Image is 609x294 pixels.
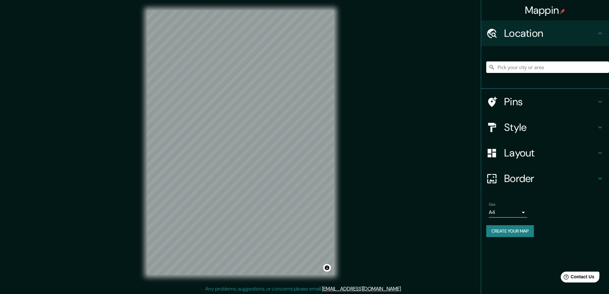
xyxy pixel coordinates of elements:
[205,285,402,293] p: Any problems, suggestions, or concerns please email .
[486,225,534,237] button: Create your map
[560,9,565,14] img: pin-icon.png
[481,140,609,166] div: Layout
[504,95,596,108] h4: Pins
[481,89,609,115] div: Pins
[481,166,609,191] div: Border
[481,20,609,46] div: Location
[504,121,596,134] h4: Style
[481,115,609,140] div: Style
[403,285,404,293] div: .
[323,264,331,272] button: Toggle attribution
[486,61,609,73] input: Pick your city or area
[525,4,566,17] h4: Mappin
[552,269,602,287] iframe: Help widget launcher
[402,285,403,293] div: .
[504,172,596,185] h4: Border
[322,285,401,292] a: [EMAIL_ADDRESS][DOMAIN_NAME]
[504,147,596,159] h4: Layout
[504,27,596,40] h4: Location
[489,207,527,218] div: A4
[147,10,334,275] canvas: Map
[489,202,496,207] label: Size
